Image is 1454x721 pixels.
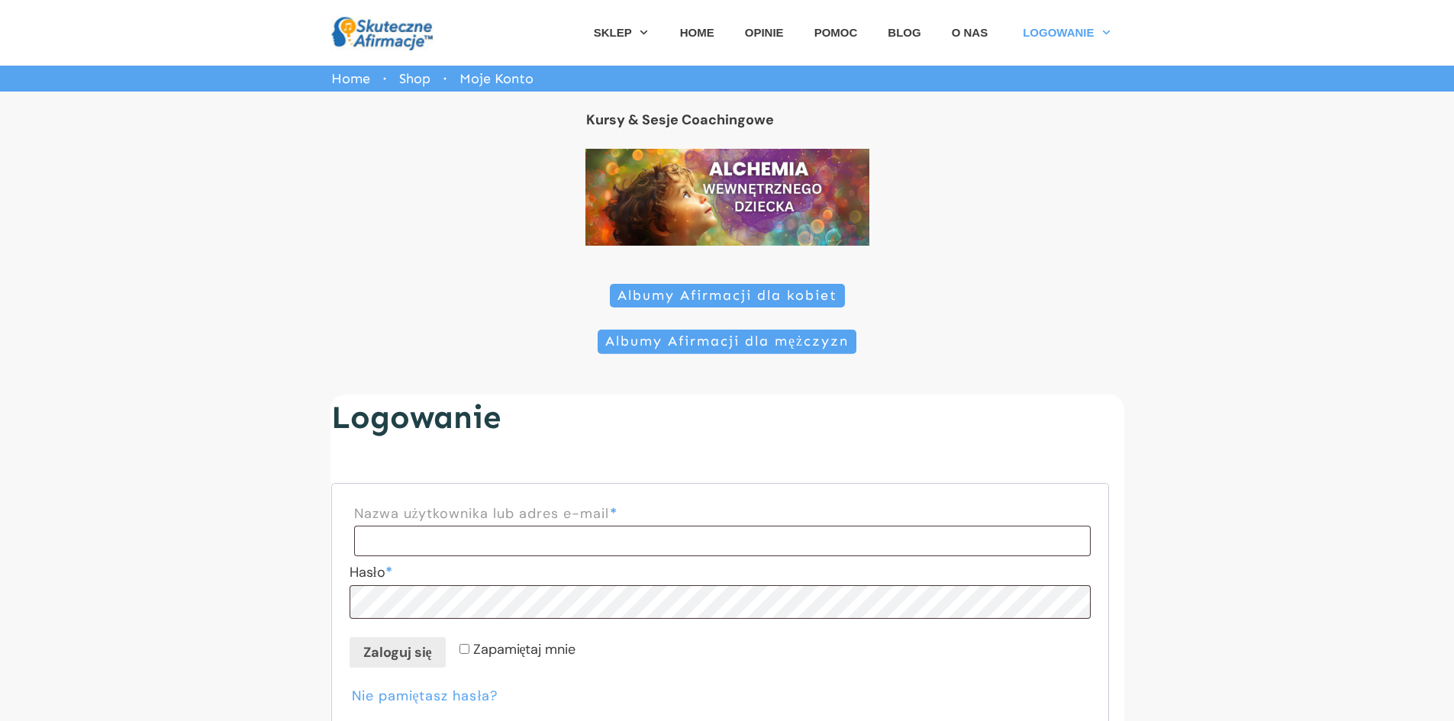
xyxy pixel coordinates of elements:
a: Kursy & Sesje Coachingowe [586,111,774,129]
a: Home [331,66,370,91]
a: LOGOWANIE [1023,21,1111,44]
a: O NAS [952,21,988,44]
a: OPINIE [745,21,784,44]
span: LOGOWANIE [1023,21,1094,44]
span: Albumy Afirmacji dla mężczyzn [605,333,849,350]
a: POMOC [814,21,858,44]
a: SKLEP [594,21,650,44]
a: Albumy Afirmacji dla mężczyzn [598,330,856,354]
span: Zapamiętaj mnie [473,640,576,658]
a: HOME [680,21,714,44]
a: BLOG [888,21,920,44]
img: ALCHEMIA Wewnetrznego Dziecka (1170 x 400 px) [585,149,869,246]
a: Nie pamiętasz hasła? [352,687,498,705]
span: SKLEP [594,21,632,44]
label: Nazwa użytkownika lub adres e-mail [354,501,1091,526]
a: Shop [399,66,430,91]
button: Zaloguj się [350,637,446,668]
span: Shop [399,70,430,87]
span: Moje Konto [459,66,534,91]
label: Hasło [350,560,1091,584]
span: Albumy Afirmacji dla kobiet [617,288,837,304]
input: Zapamiętaj mnie [459,644,469,654]
a: Albumy Afirmacji dla kobiet [610,284,845,308]
h2: Logowanie [331,395,1109,455]
span: Home [331,70,370,87]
